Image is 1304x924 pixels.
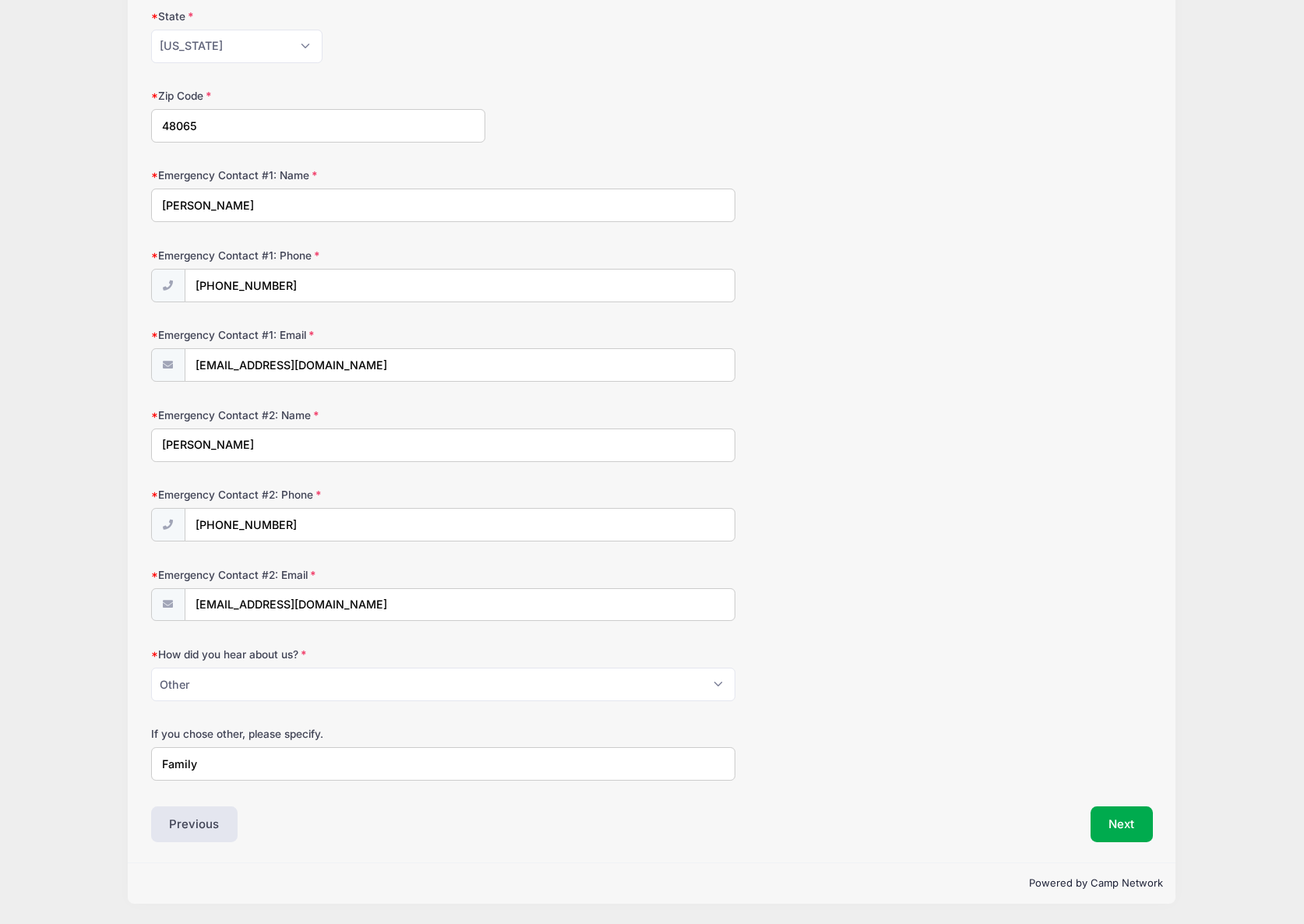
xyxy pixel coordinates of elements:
input: email@email.com [185,588,735,622]
button: Previous [151,806,238,842]
label: State [151,9,485,24]
label: Emergency Contact #2: Phone [151,487,485,503]
input: (xxx) xxx-xxxx [185,508,735,541]
label: How did you hear about us? [151,647,485,662]
label: Emergency Contact #2: Email [151,567,485,583]
input: email@email.com [185,348,735,382]
input: xxxxx [151,109,485,143]
label: Emergency Contact #1: Name [151,168,485,183]
label: If you chose other, please specify. [151,726,485,742]
label: Emergency Contact #1: Email [151,327,485,343]
label: Emergency Contact #2: Name [151,407,485,423]
button: Next [1091,806,1154,842]
p: Powered by Camp Network [141,876,1164,891]
input: (xxx) xxx-xxxx [185,269,735,302]
label: Emergency Contact #1: Phone [151,248,485,263]
label: Zip Code [151,88,485,104]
